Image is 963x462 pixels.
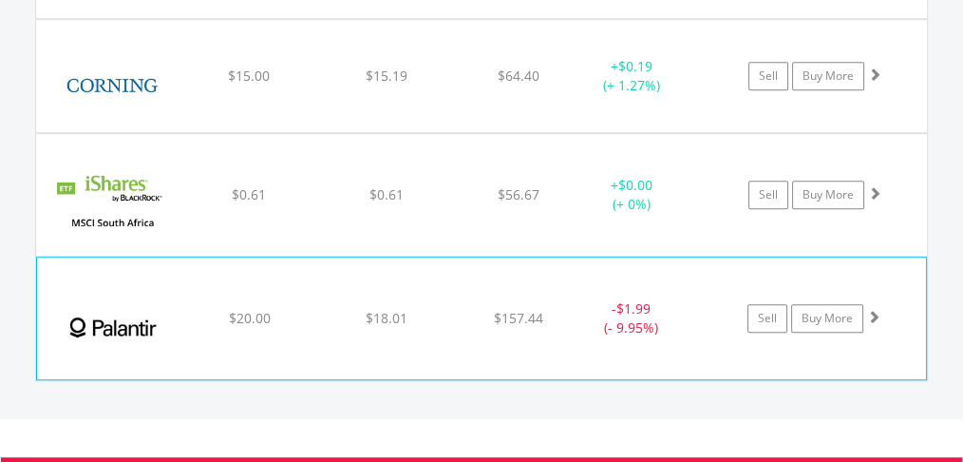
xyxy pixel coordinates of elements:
a: Buy More [791,304,863,333]
span: $0.61 [369,185,404,203]
div: + (+ 0%) [571,176,692,214]
span: $1.99 [616,299,651,318]
span: $20.00 [229,309,271,327]
span: $64.40 [498,67,539,85]
span: $0.61 [232,185,266,203]
a: Buy More [792,62,864,90]
img: EQU.US.EZA.png [46,158,179,251]
span: $15.00 [228,67,270,85]
img: EQU.US.GLW.png [46,44,179,127]
a: Buy More [792,181,864,209]
span: $56.67 [498,185,539,203]
a: Sell [748,62,788,90]
span: $0.19 [618,57,652,75]
img: EQU.US.PLTR.png [47,281,179,375]
div: + (+ 1.27%) [571,57,692,95]
a: Sell [748,181,788,209]
div: - (- 9.95%) [571,299,692,337]
span: $0.00 [618,176,652,194]
span: $157.44 [494,309,543,327]
span: $15.19 [366,67,407,85]
a: Sell [747,304,787,333]
span: $18.01 [366,309,407,327]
